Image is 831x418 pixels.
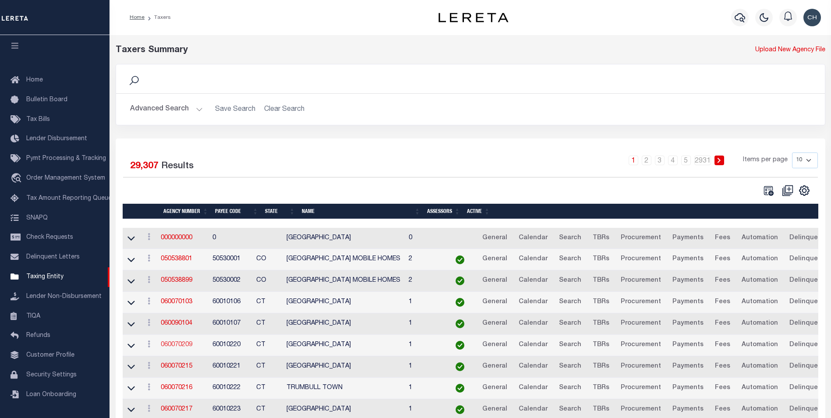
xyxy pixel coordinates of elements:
[26,274,64,280] span: Taxing Entity
[405,228,445,249] td: 0
[617,231,665,245] a: Procurement
[130,15,145,20] a: Home
[209,378,253,399] td: 60010222
[130,101,203,118] button: Advanced Search
[738,274,782,288] a: Automation
[26,313,40,319] span: TIQA
[555,360,585,374] a: Search
[617,338,665,352] a: Procurement
[405,378,445,399] td: 1
[456,341,464,350] img: check-icon-green.svg
[405,249,445,270] td: 2
[161,235,192,241] a: 000000000
[515,295,552,309] a: Calendar
[283,270,405,292] td: [GEOGRAPHIC_DATA] MOBILE HOMES
[711,381,734,395] a: Fees
[738,381,782,395] a: Automation
[589,381,613,395] a: TBRs
[253,356,283,378] td: CT
[668,231,707,245] a: Payments
[283,292,405,313] td: [GEOGRAPHIC_DATA]
[515,231,552,245] a: Calendar
[515,274,552,288] a: Calendar
[515,381,552,395] a: Calendar
[589,274,613,288] a: TBRs
[711,252,734,266] a: Fees
[161,363,192,369] a: 060070215
[642,156,651,165] a: 2
[405,356,445,378] td: 1
[26,195,112,202] span: Tax Amount Reporting Queue
[555,338,585,352] a: Search
[743,156,788,165] span: Items per page
[262,204,298,219] th: State: activate to sort column ascending
[11,173,25,184] i: travel_explore
[456,362,464,371] img: check-icon-green.svg
[26,117,50,123] span: Tax Bills
[26,77,43,83] span: Home
[555,252,585,266] a: Search
[515,317,552,331] a: Calendar
[803,9,821,26] img: svg+xml;base64,PHN2ZyB4bWxucz0iaHR0cDovL3d3dy53My5vcmcvMjAwMC9zdmciIHBvaW50ZXItZXZlbnRzPSJub25lIi...
[161,256,192,262] a: 050538801
[209,228,253,249] td: 0
[555,274,585,288] a: Search
[655,156,665,165] a: 3
[253,313,283,335] td: CT
[456,405,464,414] img: check-icon-green.svg
[456,276,464,285] img: check-icon-green.svg
[555,295,585,309] a: Search
[478,381,511,395] a: General
[711,338,734,352] a: Fees
[283,313,405,335] td: [GEOGRAPHIC_DATA]
[116,44,645,57] div: Taxers Summary
[668,338,707,352] a: Payments
[589,252,613,266] a: TBRs
[26,294,102,300] span: Lender Non-Disbursement
[26,234,73,241] span: Check Requests
[711,231,734,245] a: Fees
[283,356,405,378] td: [GEOGRAPHIC_DATA]
[555,231,585,245] a: Search
[711,317,734,331] a: Fees
[589,317,613,331] a: TBRs
[555,381,585,395] a: Search
[589,295,613,309] a: TBRs
[456,255,464,264] img: check-icon-green.svg
[589,338,613,352] a: TBRs
[617,274,665,288] a: Procurement
[668,295,707,309] a: Payments
[283,249,405,270] td: [GEOGRAPHIC_DATA] MOBILE HOMES
[711,274,734,288] a: Fees
[161,159,194,174] label: Results
[738,338,782,352] a: Automation
[26,333,50,339] span: Refunds
[298,204,424,219] th: Name: activate to sort column ascending
[456,384,464,393] img: check-icon-green.svg
[209,335,253,356] td: 60010220
[253,270,283,292] td: CO
[681,156,691,165] a: 5
[209,270,253,292] td: 50530002
[555,317,585,331] a: Search
[738,403,782,417] a: Automation
[130,162,159,171] span: 29,307
[405,313,445,335] td: 1
[617,381,665,395] a: Procurement
[456,298,464,307] img: check-icon-green.svg
[478,360,511,374] a: General
[209,356,253,378] td: 60010221
[738,360,782,374] a: Automation
[424,204,463,219] th: Assessors: activate to sort column ascending
[26,215,48,221] span: SNAPQ
[209,313,253,335] td: 60010107
[617,252,665,266] a: Procurement
[253,335,283,356] td: CT
[738,252,782,266] a: Automation
[283,228,405,249] td: [GEOGRAPHIC_DATA]
[253,249,283,270] td: CO
[283,335,405,356] td: [GEOGRAPHIC_DATA]
[478,231,511,245] a: General
[478,403,511,417] a: General
[629,156,638,165] a: 1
